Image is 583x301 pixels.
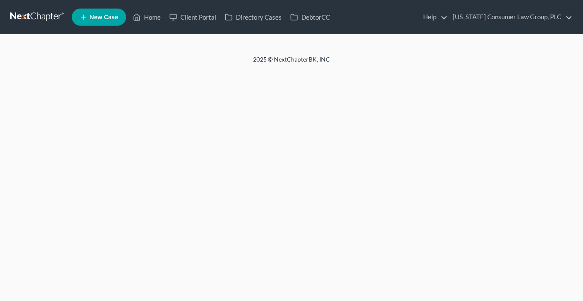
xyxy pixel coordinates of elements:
a: Directory Cases [221,9,286,25]
new-legal-case-button: New Case [72,9,126,26]
a: DebtorCC [286,9,334,25]
a: [US_STATE] Consumer Law Group, PLC [448,9,572,25]
div: 2025 © NextChapterBK, INC [48,55,535,71]
a: Home [129,9,165,25]
a: Help [419,9,448,25]
a: Client Portal [165,9,221,25]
